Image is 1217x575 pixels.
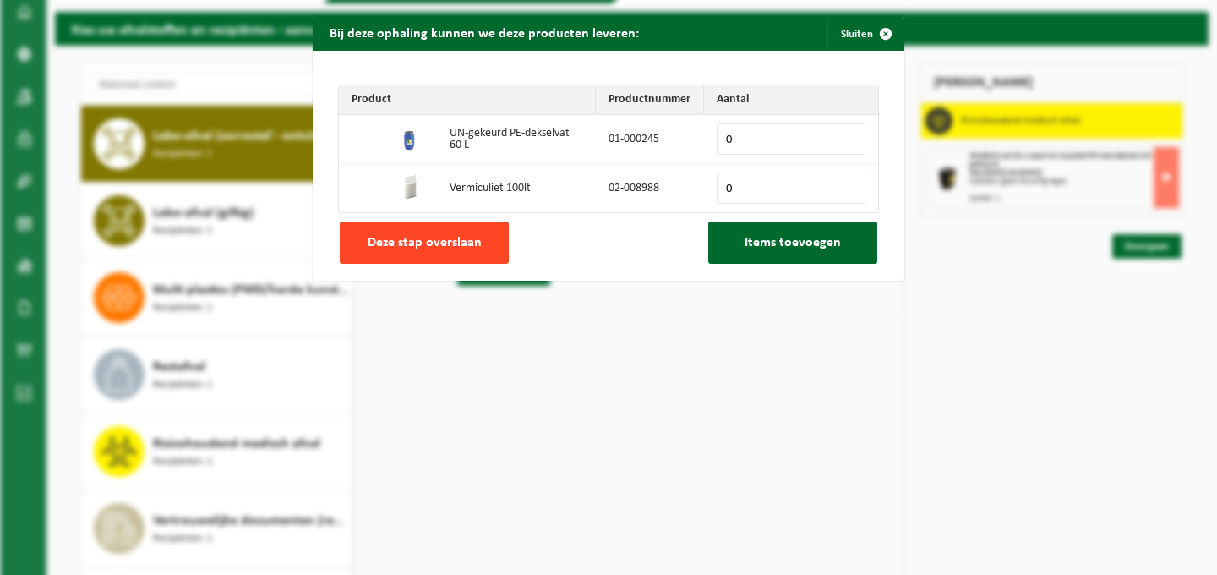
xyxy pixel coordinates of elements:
[313,17,656,49] h2: Bij deze ophaling kunnen we deze producten leveren:
[704,85,878,115] th: Aantal
[596,85,704,115] th: Productnummer
[368,236,482,249] span: Deze stap overslaan
[340,222,509,264] button: Deze stap overslaan
[437,115,596,164] td: UN-gekeurd PE-dekselvat 60 L
[397,173,424,200] img: 02-008988
[437,164,596,212] td: Vermiculiet 100lt
[596,164,704,212] td: 02-008988
[596,115,704,164] td: 01-000245
[708,222,877,264] button: Items toevoegen
[397,124,424,151] img: 01-000245
[745,236,841,249] span: Items toevoegen
[339,85,596,115] th: Product
[827,17,903,51] button: Sluiten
